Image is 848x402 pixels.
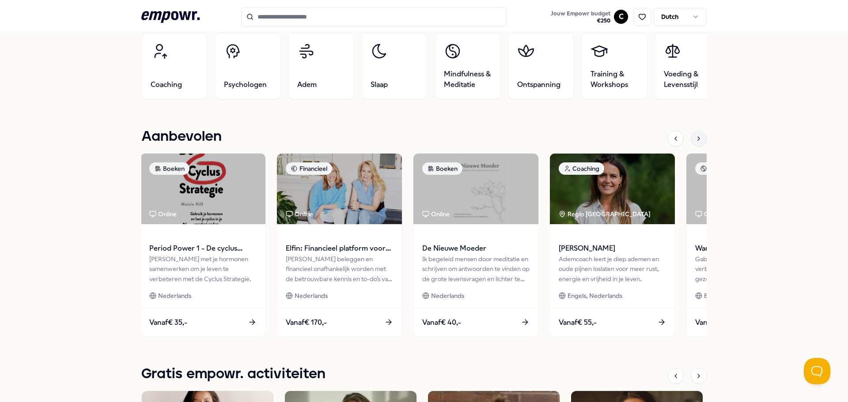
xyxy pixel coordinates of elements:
[435,33,501,99] a: Mindfulness & Meditatie
[704,291,759,301] span: Engels, Nederlands
[286,162,332,175] div: Financieel
[215,33,281,99] a: Psychologen
[288,33,354,99] a: Adem
[151,79,182,90] span: Coaching
[581,33,647,99] a: Training & Workshops
[686,153,812,337] a: package imageMindfulness & MeditatieOnlineWanneer je lichaam nee zegtGabor Maté toont de connecti...
[517,79,560,90] span: Ontspanning
[550,154,675,224] img: package image
[413,153,539,337] a: package imageBoekenOnlineDe Nieuwe MoederIk begeleid mensen door meditatie en schrijven om antwoo...
[276,153,402,337] a: package imageFinancieelOnlineElfin: Financieel platform voor vrouwen[PERSON_NAME] beleggen en fin...
[547,8,614,26] a: Jouw Empowr budget€250
[551,10,610,17] span: Jouw Empowr budget
[286,317,327,328] span: Vanaf € 170,-
[559,162,604,175] div: Coaching
[431,291,464,301] span: Nederlands
[149,243,257,254] span: Period Power 1 - De cyclus strategie
[158,291,191,301] span: Nederlands
[591,69,638,90] span: Training & Workshops
[559,243,666,254] span: [PERSON_NAME]
[241,7,506,26] input: Search for products, categories or subcategories
[361,33,428,99] a: Slaap
[422,209,450,219] div: Online
[149,254,257,284] div: [PERSON_NAME] met je hormonen samenwerken om je leven te verbeteren met de Cyclus Strategie.
[655,33,721,99] a: Voeding & Levensstijl
[559,209,652,219] div: Regio [GEOGRAPHIC_DATA]
[664,69,712,90] span: Voeding & Levensstijl
[413,154,538,224] img: package image
[224,79,267,90] span: Psychologen
[422,243,530,254] span: De Nieuwe Moeder
[295,291,328,301] span: Nederlands
[549,8,612,26] button: Jouw Empowr budget€250
[422,162,462,175] div: Boeken
[286,209,313,219] div: Online
[695,243,803,254] span: Wanneer je lichaam nee zegt
[559,317,597,328] span: Vanaf € 55,-
[695,162,783,175] div: Mindfulness & Meditatie
[804,358,830,384] iframe: Help Scout Beacon - Open
[551,17,610,24] span: € 250
[141,363,326,385] h1: Gratis empowr. activiteiten
[141,33,208,99] a: Coaching
[686,154,811,224] img: package image
[444,69,492,90] span: Mindfulness & Meditatie
[140,153,266,337] a: package imageBoekenOnlinePeriod Power 1 - De cyclus strategie[PERSON_NAME] met je hormonen samenw...
[371,79,388,90] span: Slaap
[559,254,666,284] div: Ademcoach leert je diep ademen en oude pijnen loslaten voor meer rust, energie en vrijheid in je ...
[286,254,393,284] div: [PERSON_NAME] beleggen en financieel onafhankelijk worden met de betrouwbare kennis en to-do’s va...
[695,317,734,328] span: Vanaf € 20,-
[422,317,461,328] span: Vanaf € 40,-
[149,317,187,328] span: Vanaf € 35,-
[140,154,265,224] img: package image
[549,153,675,337] a: package imageCoachingRegio [GEOGRAPHIC_DATA] [PERSON_NAME]Ademcoach leert je diep ademen en oude ...
[422,254,530,284] div: Ik begeleid mensen door meditatie en schrijven om antwoorden te vinden op de grote levensvragen e...
[277,154,402,224] img: package image
[568,291,622,301] span: Engels, Nederlands
[695,209,723,219] div: Online
[614,10,628,24] button: C
[695,254,803,284] div: Gabor Maté toont de connectie tussen verborgen stress en gezondheidsproblemen, met wetenschappeli...
[141,126,222,148] h1: Aanbevolen
[508,33,574,99] a: Ontspanning
[286,243,393,254] span: Elfin: Financieel platform voor vrouwen
[297,79,317,90] span: Adem
[149,162,189,175] div: Boeken
[149,209,177,219] div: Online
